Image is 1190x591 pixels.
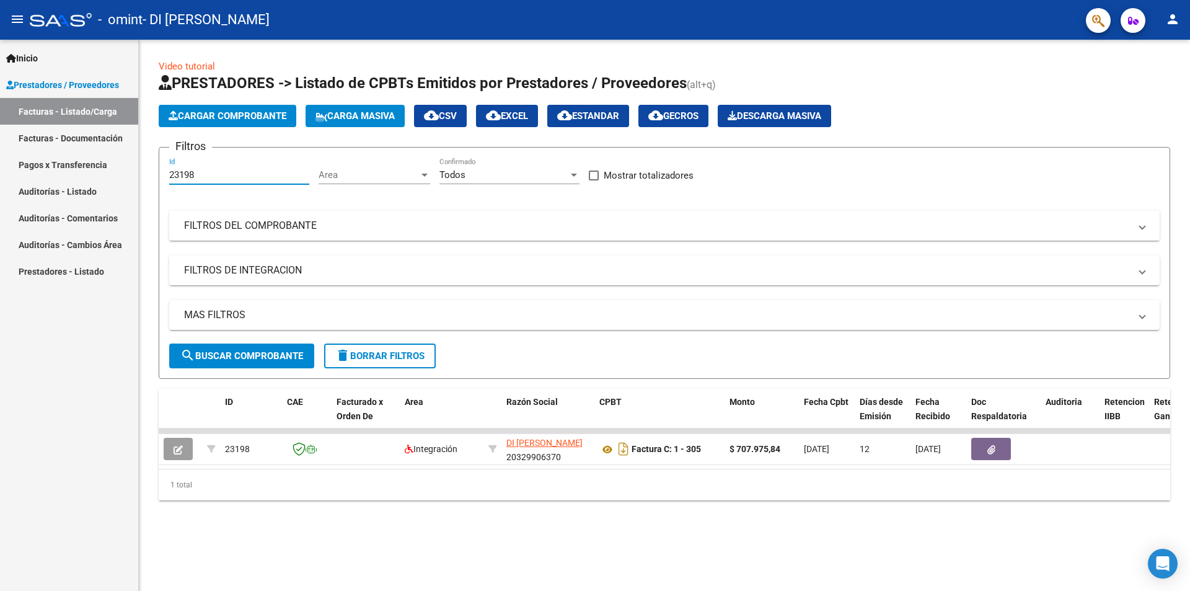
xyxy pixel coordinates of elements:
span: [DATE] [915,444,941,454]
datatable-header-cell: Razón Social [501,389,594,443]
span: Gecros [648,110,699,122]
span: Inicio [6,51,38,65]
span: Fecha Recibido [915,397,950,421]
datatable-header-cell: Retencion IIBB [1100,389,1149,443]
mat-icon: person [1165,12,1180,27]
div: 1 total [159,469,1170,500]
app-download-masive: Descarga masiva de comprobantes (adjuntos) [718,105,831,127]
button: Borrar Filtros [324,344,436,368]
span: 23198 [225,444,250,454]
span: Retencion IIBB [1104,397,1145,421]
mat-icon: cloud_download [557,108,572,123]
span: - omint [98,6,143,33]
mat-icon: cloud_download [648,108,663,123]
button: Carga Masiva [306,105,405,127]
span: PRESTADORES -> Listado de CPBTs Emitidos por Prestadores / Proveedores [159,74,687,92]
strong: Factura C: 1 - 305 [632,445,701,455]
button: Cargar Comprobante [159,105,296,127]
datatable-header-cell: CAE [282,389,332,443]
datatable-header-cell: Días desde Emisión [855,389,910,443]
span: (alt+q) [687,79,716,91]
span: Mostrar totalizadores [604,168,694,183]
span: Area [405,397,423,407]
span: Días desde Emisión [860,397,903,421]
button: Gecros [638,105,708,127]
span: 12 [860,444,870,454]
mat-icon: menu [10,12,25,27]
mat-panel-title: FILTROS DEL COMPROBANTE [184,219,1130,233]
mat-expansion-panel-header: MAS FILTROS [169,300,1160,330]
mat-expansion-panel-header: FILTROS DEL COMPROBANTE [169,211,1160,241]
span: Cargar Comprobante [169,110,286,122]
datatable-header-cell: Fecha Recibido [910,389,966,443]
button: EXCEL [476,105,538,127]
datatable-header-cell: Auditoria [1041,389,1100,443]
datatable-header-cell: CPBT [594,389,725,443]
mat-icon: search [180,348,195,363]
datatable-header-cell: Facturado x Orden De [332,389,400,443]
strong: $ 707.975,84 [729,444,780,454]
button: Buscar Comprobante [169,344,314,368]
span: [DATE] [804,444,829,454]
span: CSV [424,110,457,122]
span: Integración [405,444,457,454]
span: - DI [PERSON_NAME] [143,6,270,33]
mat-icon: delete [335,348,350,363]
span: Borrar Filtros [335,350,425,362]
span: CPBT [599,397,622,407]
span: Monto [729,397,755,407]
mat-panel-title: FILTROS DE INTEGRACION [184,264,1130,277]
span: DI [PERSON_NAME] [506,438,583,448]
h3: Filtros [169,138,212,155]
span: Estandar [557,110,619,122]
mat-icon: cloud_download [424,108,439,123]
mat-icon: cloud_download [486,108,501,123]
span: Doc Respaldatoria [971,397,1027,421]
span: Descarga Masiva [728,110,821,122]
button: Estandar [547,105,629,127]
div: Open Intercom Messenger [1148,549,1178,579]
span: Fecha Cpbt [804,397,848,407]
datatable-header-cell: Area [400,389,483,443]
span: Carga Masiva [315,110,395,122]
datatable-header-cell: ID [220,389,282,443]
span: Razón Social [506,397,558,407]
span: Auditoria [1046,397,1082,407]
span: Buscar Comprobante [180,350,303,362]
span: Facturado x Orden De [337,397,383,421]
span: CAE [287,397,303,407]
datatable-header-cell: Fecha Cpbt [799,389,855,443]
mat-expansion-panel-header: FILTROS DE INTEGRACION [169,256,1160,285]
button: CSV [414,105,467,127]
span: Prestadores / Proveedores [6,78,119,92]
mat-panel-title: MAS FILTROS [184,308,1130,322]
a: Video tutorial [159,61,215,72]
span: Todos [439,169,465,180]
button: Descarga Masiva [718,105,831,127]
datatable-header-cell: Monto [725,389,799,443]
datatable-header-cell: Doc Respaldatoria [966,389,1041,443]
span: Area [319,169,419,180]
i: Descargar documento [615,439,632,459]
div: 20329906370 [506,436,589,462]
span: ID [225,397,233,407]
span: EXCEL [486,110,528,122]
